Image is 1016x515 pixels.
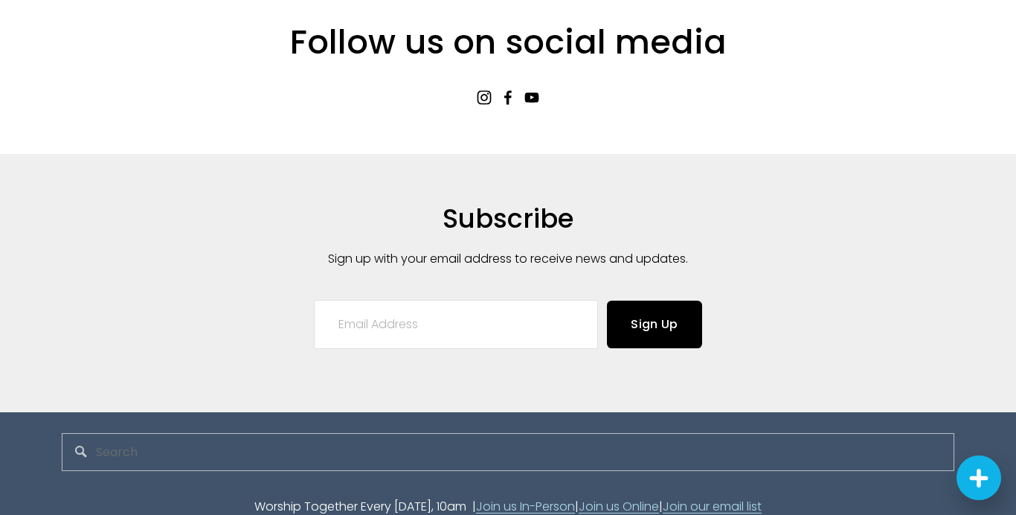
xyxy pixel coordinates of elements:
[62,433,954,471] input: Search
[477,90,492,105] a: Instagram
[314,300,598,349] input: Email Address
[62,21,954,64] h2: Follow us on social media
[224,249,793,270] p: Sign up with your email address to receive news and updates.
[224,200,793,237] h2: Subscribe
[631,316,678,333] span: Sign Up
[524,90,539,105] a: YouTube
[607,301,701,348] button: Sign Up
[501,90,515,105] a: Facebook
